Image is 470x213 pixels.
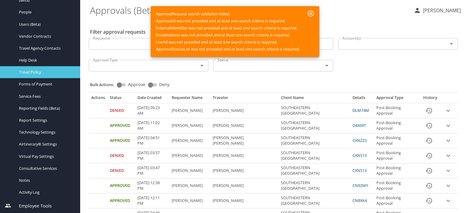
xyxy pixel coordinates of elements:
td: [PERSON_NAME] [169,193,210,208]
button: expand row [444,166,453,175]
td: Denied [107,148,135,163]
button: Open [323,61,331,70]
td: SOUTHEASTERN [GEOGRAPHIC_DATA] [278,148,350,163]
button: History [422,103,436,118]
td: Approved [107,193,135,208]
td: Post-Booking Approval [374,178,419,193]
th: History [419,95,441,103]
p: [PERSON_NAME] [421,7,461,14]
td: SOUTHEASTERN [GEOGRAPHIC_DATA] [278,103,350,118]
td: SOUTHEASTERN [GEOGRAPHIC_DATA] [278,193,350,208]
td: [PERSON_NAME] [169,118,210,133]
td: [DATE] 12:38 PM [135,178,169,193]
td: [PERSON_NAME] [210,193,278,208]
td: [DATE] 12:11 PM [135,193,169,208]
h2: Filter approval requests [90,27,146,37]
span: Notes [19,177,73,183]
span: Service Fees [19,93,73,99]
td: [PERSON_NAME] [169,148,210,163]
span: Employee Tools [11,203,52,209]
th: Approval Type [374,95,419,103]
span: Airtinerary® Settings [19,141,73,147]
td: [DATE] 03:57 PM [135,148,169,163]
p: Bulk Actions: [90,82,119,87]
a: CN8XK4 [352,198,367,203]
button: expand row [444,121,453,130]
td: [PERSON_NAME] [169,133,210,148]
button: expand row [444,136,453,145]
span: Travel Policy [19,69,73,75]
span: Travel Agency Contacts [19,45,73,51]
span: Reporting Fields (Beta) [19,105,73,111]
td: Approved [107,133,135,148]
span: Virtual Pay Settings [19,154,73,159]
a: CXNZZ3 [352,138,367,143]
button: History [422,178,436,193]
td: [PERSON_NAME] [210,118,278,133]
td: [PERSON_NAME] [169,103,210,118]
td: Post-Booking Approval [374,103,419,118]
button: History [422,163,436,178]
td: [PERSON_NAME] [169,178,210,193]
button: Open [198,61,206,70]
td: [PERSON_NAME] [169,163,210,178]
button: expand row [444,151,453,160]
a: DLM74M [352,108,369,113]
span: Report Settings [19,117,73,123]
span: Technology Settings [19,129,73,135]
th: Client Name [278,95,350,103]
span: People [19,9,73,15]
td: Post-Booking Approval [374,133,419,148]
a: CN92MY [352,183,368,188]
td: [DATE] 04:51 PM [135,133,169,148]
span: Activity Log [19,189,73,195]
td: [PERSON_NAME] [210,103,278,118]
th: Actions [89,95,107,103]
td: [DATE] 09:23 AM [135,103,169,118]
a: D4X69T [352,123,366,128]
span: Help Desk [19,57,73,63]
td: Approved [107,178,135,193]
td: Post-Booking Approval [374,118,419,133]
td: Post-Booking Approval [374,163,419,178]
h1: Approvals (Beta) [90,1,409,20]
td: [DATE] 03:47 PM [135,163,169,178]
td: Approved [107,118,135,133]
button: expand row [444,196,453,205]
td: [PERSON_NAME] [210,178,278,193]
span: Forms of Payment [19,81,73,87]
th: Date Created [135,95,169,103]
span: Approve [128,82,145,87]
th: Details [350,95,374,103]
button: [PERSON_NAME] [411,5,463,16]
td: Denied [107,103,135,118]
td: Denied [107,163,135,178]
button: History [422,118,436,133]
button: History [422,148,436,163]
td: SOUTHEASTERN [GEOGRAPHIC_DATA] [278,133,350,148]
button: History [422,193,436,208]
a: CXNS13 [352,153,367,158]
span: Deny [159,82,170,87]
button: History [422,133,436,148]
td: SOUTHEASTERN [GEOGRAPHIC_DATA] [278,163,350,178]
td: [PERSON_NAME] [210,148,278,163]
button: expand row [444,181,453,190]
td: Post-Booking Approval [374,193,419,208]
div: ApprovalRequest search validation failed. ApprovalId was not provided and at least one search cri... [156,8,300,55]
td: SOUTHEASTERN [GEOGRAPHIC_DATA] [278,118,350,133]
th: Status [107,95,135,103]
th: Traveler [210,95,278,103]
button: expand row [444,106,453,115]
td: [PERSON_NAME] [210,163,278,178]
td: Post-Booking Approval [374,148,419,163]
th: Requester Name [169,95,210,103]
span: Users (Beta) [19,21,73,27]
span: Consultative Services [19,165,73,171]
td: [PERSON_NAME] [PERSON_NAME] [210,133,278,148]
button: Open [447,40,456,48]
td: [DATE] 11:02 AM [135,118,169,133]
span: Vendor Contracts [19,33,73,39]
a: CXNS13 [352,168,367,173]
td: SOUTHEASTERN [GEOGRAPHIC_DATA] [278,178,350,193]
